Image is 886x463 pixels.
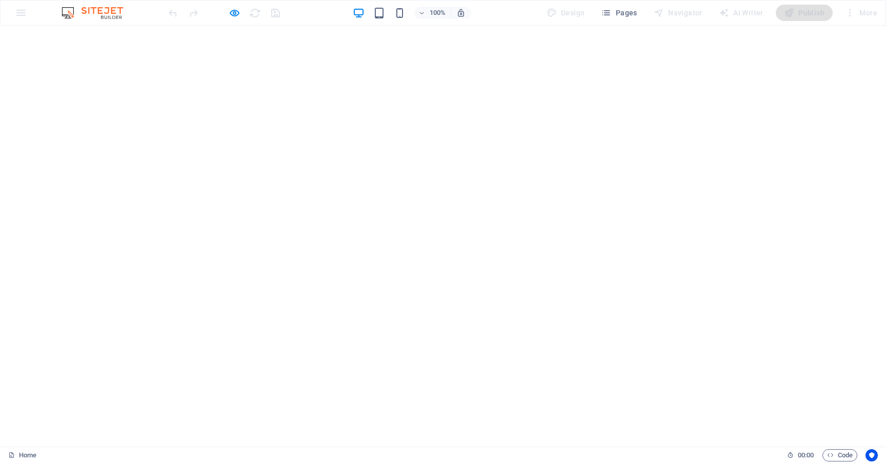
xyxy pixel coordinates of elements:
span: Code [827,449,853,461]
i: On resize automatically adjust zoom level to fit chosen device. [456,8,466,17]
a: Click to cancel selection. Double-click to open Pages [8,449,36,461]
h6: Session time [787,449,814,461]
button: Usercentrics [865,449,878,461]
span: 00 00 [798,449,814,461]
div: Design (Ctrl+Alt+Y) [542,5,589,21]
img: Editor Logo [59,7,136,19]
h6: 100% [430,7,446,19]
button: Pages [597,5,641,21]
span: : [805,451,807,459]
button: Code [822,449,857,461]
button: 100% [414,7,451,19]
span: Pages [601,8,637,18]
